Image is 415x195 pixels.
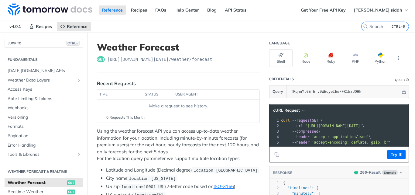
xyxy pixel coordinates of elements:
[269,118,280,123] div: 1
[57,22,91,31] a: Reference
[292,140,310,145] span: --header
[66,41,80,46] span: CTRL-/
[292,118,312,123] span: --request
[77,152,81,157] button: Show subpages for Tools & Libraries
[312,135,369,139] span: 'accept: application/json'
[106,167,260,174] li: Latitude and Longitude (Decimal degree)
[26,22,55,31] a: Recipes
[283,186,318,190] span: : {
[173,90,247,99] th: user agent
[5,57,83,62] h2: Fundamentals
[100,103,257,109] div: Make a request to see history.
[269,41,290,46] div: Language
[8,142,81,148] span: Error Handling
[106,183,260,190] li: US zip (2-letter code based on )
[8,68,81,74] span: [DATE][DOMAIN_NAME] APIs
[5,85,83,94] a: Access Keys
[269,77,294,82] div: Credentials
[129,176,176,181] span: location=[US_STATE]
[8,133,81,139] span: Pagination
[8,77,75,83] span: Weather Data Layers
[152,5,170,15] a: FAQs
[128,5,150,15] a: Recipes
[387,150,406,159] button: Try It!
[396,55,401,61] svg: More ellipsis
[269,134,280,140] div: 4
[67,24,87,29] span: Reference
[97,128,260,162] p: Using the weather forecast API you can access up-to-date weather information for your location, i...
[106,175,260,182] li: City name
[5,76,83,85] a: Weather Data LayersShow subpages for Weather Data Layers
[8,189,66,195] span: Realtime Weather
[360,170,367,175] span: 200
[390,23,407,30] kbd: CTRL-K
[5,39,83,48] button: JUMP TOCTRL-/
[406,78,409,82] i: Information
[204,5,220,15] a: Blog
[5,131,83,141] a: Pagination
[221,5,250,15] a: API Status
[8,124,81,130] span: Formats
[8,114,81,120] span: Versioning
[292,124,303,128] span: --url
[273,108,300,113] span: cURL Request
[5,141,83,150] a: Error Handling
[269,180,279,186] div: 1
[5,113,83,122] a: Versioning
[8,105,81,111] span: Webhooks
[269,49,293,67] button: Shell
[106,115,145,120] span: 0 Requests This Month
[8,151,75,158] span: Tools & Libraries
[121,185,163,189] span: location=10001 US
[401,89,407,95] button: Hide
[273,150,281,159] button: Copy to clipboard
[97,90,143,99] th: time
[5,66,83,75] a: [DATE][DOMAIN_NAME] APIs
[294,49,317,67] button: Node
[292,135,310,139] span: --header
[67,180,75,185] span: get
[5,169,83,174] h2: Weather Forecast & realtime
[269,140,280,145] div: 5
[354,7,402,13] span: [PERSON_NAME] siddh
[6,22,24,31] span: v4.0.1
[36,24,52,29] span: Recipes
[214,183,234,189] a: ISO-3166
[97,56,105,62] span: get
[273,89,283,94] span: Query
[382,170,398,175] span: Example
[344,49,367,67] button: PHP
[269,123,280,129] div: 2
[5,94,83,103] a: Rate Limiting & Tokens
[5,178,83,187] a: Weather Forecastget
[143,90,173,99] th: status
[283,181,285,185] span: {
[5,150,83,159] a: Tools & LibrariesShow subpages for Tools & Libraries
[5,103,83,113] a: Webhooks
[354,171,358,174] span: 200
[97,80,136,87] div: Recent Requests
[271,107,307,113] button: cURL Request
[5,122,83,131] a: Formats
[97,42,260,53] h1: Weather Forecast
[194,168,258,173] span: location=[GEOGRAPHIC_DATA]
[281,118,323,123] span: GET \
[269,129,280,134] div: 3
[77,78,81,83] button: Show subpages for Weather Data Layers
[351,169,406,176] button: 200200-ResultExample
[281,124,365,128] span: \
[8,96,81,102] span: Rate Limiting & Tokens
[312,140,391,145] span: 'accept-encoding: deflate, gzip, br'
[360,169,381,176] div: - Result
[288,85,401,98] input: apikey
[269,186,279,191] div: 2
[273,170,293,176] button: RESPONSE
[107,56,212,62] span: https://api.tomorrow.io/v4/weather/forecast
[8,180,66,186] span: Weather Forecast
[395,78,409,82] div: QueryInformation
[171,5,202,15] a: Help Center
[287,186,311,190] span: "timelines"
[292,129,318,134] span: --compressed
[281,118,290,123] span: curl
[8,86,81,92] span: Access Keys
